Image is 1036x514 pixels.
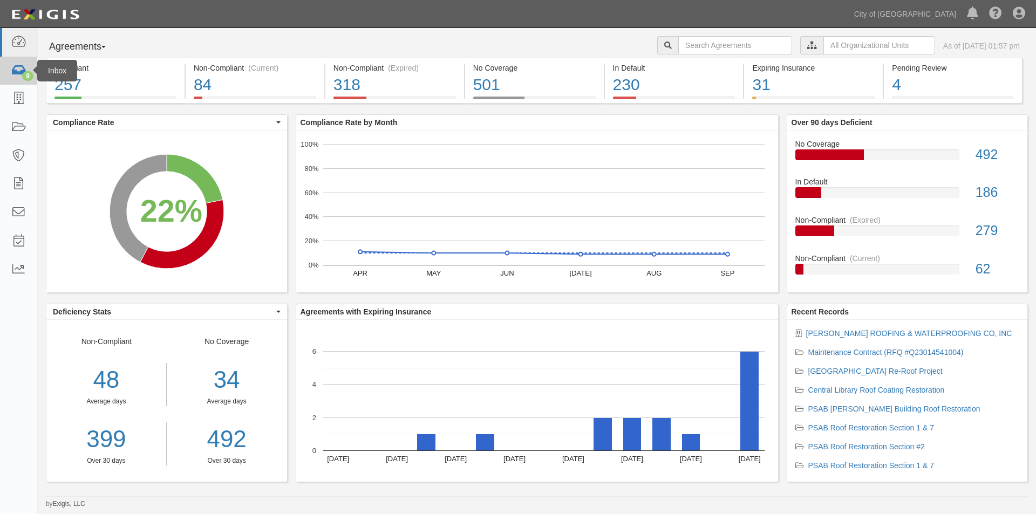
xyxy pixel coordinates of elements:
a: City of [GEOGRAPHIC_DATA] [849,3,962,25]
div: Over 30 days [46,456,166,465]
div: 4 [892,73,1014,97]
a: Expiring Insurance31 [744,97,883,105]
span: Compliance Rate [53,117,274,128]
a: PSAB Roof Restoration Section 1 & 7 [808,423,934,432]
div: Average days [175,397,279,406]
div: 318 [333,73,456,97]
a: Maintenance Contract (RFQ #Q23014541004) [808,348,964,357]
div: Non-Compliant (Current) [194,63,316,73]
input: Search Agreements [678,36,792,54]
a: 399 [46,422,166,456]
text: [DATE] [327,455,349,463]
div: Pending Review [892,63,1014,73]
text: APR [353,269,367,277]
svg: A chart. [296,131,778,292]
div: Non-Compliant (Expired) [333,63,456,73]
text: 60% [304,188,318,196]
a: [GEOGRAPHIC_DATA] Re-Roof Project [808,367,943,375]
img: logo-5460c22ac91f19d4615b14bd174203de0afe785f0fc80cf4dbbc73dc1793850b.png [8,5,83,24]
div: 279 [967,221,1027,241]
text: 2 [312,413,316,421]
div: No Coverage [787,139,1028,149]
text: [DATE] [569,269,591,277]
div: (Expired) [388,63,419,73]
div: 492 [967,145,1027,165]
a: Central Library Roof Coating Restoration [808,386,945,394]
svg: A chart. [46,131,287,292]
div: (Current) [248,63,278,73]
a: No Coverage492 [795,139,1020,177]
div: Compliant [54,63,176,73]
a: PSAB [PERSON_NAME] Building Roof Restoration [808,405,980,413]
b: Recent Records [792,307,849,316]
div: 186 [967,183,1027,202]
svg: A chart. [296,320,778,482]
div: 34 [175,363,279,397]
small: by [46,499,85,509]
input: All Organizational Units [823,36,935,54]
text: [DATE] [386,455,408,463]
div: 48 [46,363,166,397]
div: Non-Compliant [46,336,167,465]
a: Non-Compliant(Current)84 [186,97,324,105]
text: 80% [304,165,318,173]
button: Agreements [46,36,127,58]
a: 492 [175,422,279,456]
b: Agreements with Expiring Insurance [301,307,432,316]
text: AUG [646,269,662,277]
text: SEP [720,269,734,277]
text: 0% [308,261,318,269]
div: Over 30 days [175,456,279,465]
text: 0 [312,447,316,455]
text: 20% [304,237,318,245]
div: 62 [967,259,1027,279]
text: [DATE] [445,455,467,463]
a: Non-Compliant(Expired)318 [325,97,464,105]
div: Average days [46,397,166,406]
b: Over 90 days Deficient [792,118,873,127]
a: [PERSON_NAME] ROOFING & WATERPROOFING CO, INC [806,329,1012,338]
button: Compliance Rate [46,115,287,130]
div: Inbox [37,60,77,81]
div: In Default [787,176,1028,187]
text: 4 [312,380,316,388]
a: Non-Compliant(Current)62 [795,253,1020,283]
text: [DATE] [621,455,643,463]
a: Exigis, LLC [53,500,85,508]
div: 501 [473,73,596,97]
text: MAY [426,269,441,277]
i: Help Center - Complianz [989,8,1002,20]
text: JUN [500,269,514,277]
div: 22% [140,189,202,233]
span: Deficiency Stats [53,306,274,317]
div: As of [DATE] 01:57 pm [943,40,1020,51]
div: In Default [613,63,735,73]
div: Non-Compliant [787,253,1028,264]
div: Non-Compliant [787,215,1028,225]
b: Compliance Rate by Month [301,118,398,127]
a: In Default186 [795,176,1020,215]
text: 40% [304,213,318,221]
a: PSAB Roof Restoration Section #2 [808,442,925,451]
div: 230 [613,73,735,97]
div: No Coverage [473,63,596,73]
text: [DATE] [738,455,760,463]
a: Non-Compliant(Expired)279 [795,215,1020,253]
div: (Current) [850,253,880,264]
text: [DATE] [562,455,584,463]
div: Expiring Insurance [752,63,875,73]
div: 31 [752,73,875,97]
div: (Expired) [850,215,881,225]
div: 9 [22,71,33,81]
a: PSAB Roof Restoration Section 1 & 7 [808,461,934,470]
text: [DATE] [679,455,701,463]
button: Deficiency Stats [46,304,287,319]
a: In Default230 [605,97,744,105]
a: Compliant257 [46,97,185,105]
text: [DATE] [503,455,526,463]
